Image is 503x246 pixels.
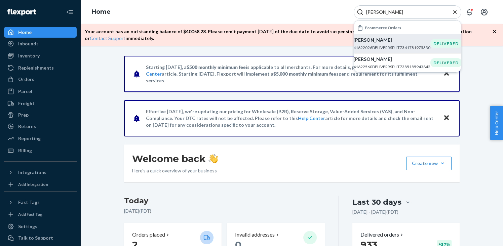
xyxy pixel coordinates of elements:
div: Replenishments [18,65,54,71]
a: Billing [4,145,77,156]
button: Fast Tags [4,197,77,208]
p: Effective [DATE], we're updating our pricing for Wholesale (B2B), Reserve Storage, Value-Added Se... [146,108,437,128]
a: Add Integration [4,180,77,189]
button: Open notifications [463,5,476,19]
div: Inventory [18,52,40,59]
p: Your account has an outstanding balance of $ 40058.28 . Please remit payment [DATE] of the due da... [85,28,492,42]
h6: Ecommerce Orders [365,26,401,30]
div: Settings [18,223,37,230]
a: Home [91,8,111,15]
div: Add Fast Tag [18,211,42,217]
a: Inventory [4,50,77,61]
a: Freight [4,98,77,109]
img: hand-wave emoji [208,154,218,163]
div: DELIVERED [430,39,462,48]
div: Freight [18,100,35,107]
p: Here’s a quick overview of your business [132,167,218,174]
a: Reporting [4,133,77,144]
a: Orders [4,74,77,85]
p: Invalid addresses [235,231,275,239]
button: Create new [406,157,452,170]
a: Replenishments [4,63,77,73]
p: [DATE] - [DATE] ( PDT ) [352,209,398,215]
div: Fast Tags [18,199,40,206]
div: DELIVERED [430,58,462,67]
a: Contact Support [90,35,125,41]
p: Starting [DATE], a is applicable to all merchants. For more details, please refer to this article... [146,64,437,84]
a: Prep [4,110,77,120]
button: Integrations [4,167,77,178]
div: Home [18,29,32,36]
p: [PERSON_NAME] [353,56,430,63]
svg: Search Icon [357,9,363,15]
div: Parcel [18,88,32,95]
span: $500 monthly minimum fee [187,64,246,70]
a: Help Center [298,115,325,121]
div: Last 30 days [352,197,401,207]
h1: Welcome back [132,153,218,165]
button: Open account menu [477,5,491,19]
div: Add Integration [18,181,48,187]
div: Integrations [18,169,46,176]
ol: breadcrumbs [86,2,116,22]
h3: Today [124,196,325,206]
a: Home [4,27,77,38]
span: $5,000 monthly minimum fee [273,71,336,77]
p: 41622026DELIVERRSPLIT7341781975330 [353,45,430,50]
input: Search Input [363,9,446,15]
div: Reporting [18,135,41,142]
button: Close Navigation [63,5,77,19]
button: Close Search [452,9,458,16]
div: Prep [18,112,29,118]
p: 41622560DELIVERRSPLIT7385185943842 [353,64,430,70]
div: Returns [18,123,36,130]
div: Talk to Support [18,235,53,241]
a: Returns [4,121,77,132]
a: Add Fast Tag [4,210,77,218]
div: Inbounds [18,40,39,47]
button: Close [442,69,451,79]
button: Delivered orders [360,231,404,239]
a: Settings [4,221,77,232]
p: [DATE] ( PDT ) [124,208,325,214]
div: Orders [18,76,34,83]
button: Close [442,113,451,123]
img: Flexport logo [7,9,36,15]
button: Help Center [490,106,503,140]
div: Billing [18,147,32,154]
a: Talk to Support [4,233,77,243]
a: Inbounds [4,38,77,49]
p: [PERSON_NAME] [353,37,430,43]
a: Parcel [4,86,77,97]
p: Orders placed [132,231,165,239]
